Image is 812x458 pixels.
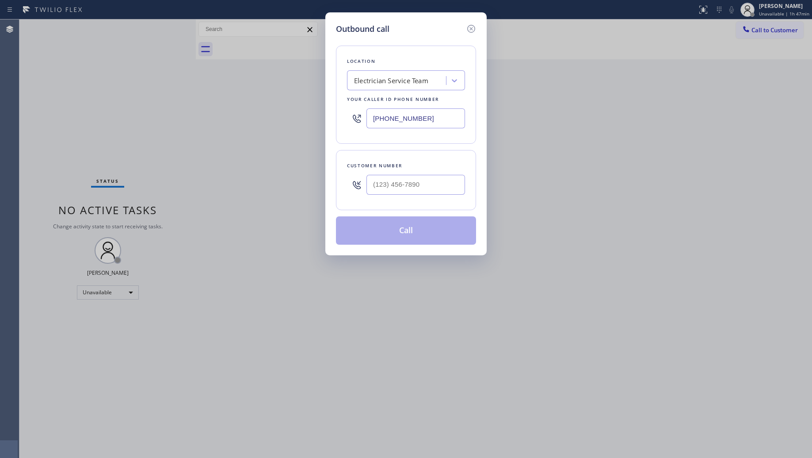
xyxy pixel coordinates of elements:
input: (123) 456-7890 [366,108,465,128]
div: Electrician Service Team [354,76,428,86]
div: Location [347,57,465,66]
input: (123) 456-7890 [366,175,465,195]
div: Customer number [347,161,465,170]
button: Call [336,216,476,245]
h5: Outbound call [336,23,389,35]
div: Your caller id phone number [347,95,465,104]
